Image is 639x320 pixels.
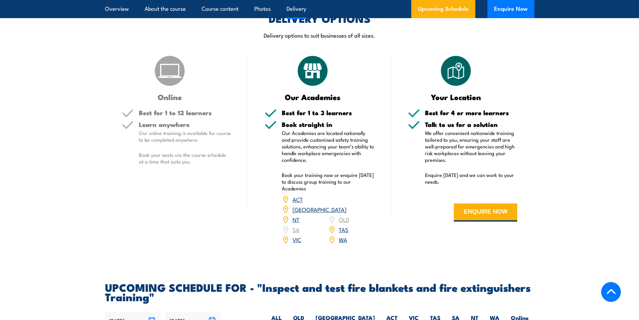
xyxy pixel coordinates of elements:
h2: DELIVERY OPTIONS [269,13,371,23]
h5: Talk to us for a solution [425,121,518,128]
h5: Best for 1 to 12 learners [139,109,231,116]
a: [GEOGRAPHIC_DATA] [292,205,347,213]
h5: Best for 1 to 3 learners [282,109,374,116]
h5: Best for 4 or more learners [425,109,518,116]
h3: Your Location [408,93,504,101]
a: ACT [292,195,303,203]
a: VIC [292,235,301,243]
h3: Online [122,93,218,101]
a: NT [292,215,300,223]
p: Our online training is available for course to be completed anywhere. [139,130,231,143]
h2: UPCOMING SCHEDULE FOR - "Inspect and test fire blankets and fire extinguishers Training" [105,282,534,301]
p: We offer convenient nationwide training tailored to you, ensuring your staff are well-prepared fo... [425,130,518,163]
a: WA [339,235,347,243]
p: Book your training now or enquire [DATE] to discuss group training to our Academies [282,172,374,192]
a: TAS [339,225,349,233]
h3: Our Academies [265,93,361,101]
button: ENQUIRE NOW [454,203,517,222]
h5: Learn anywhere [139,121,231,128]
p: Delivery options to suit businesses of all sizes. [105,31,534,39]
p: Enquire [DATE] and we can work to your needs. [425,172,518,185]
p: Book your seats via the course schedule at a time that suits you. [139,151,231,165]
h5: Book straight in [282,121,374,128]
p: Our Academies are located nationally and provide customised safety training solutions, enhancing ... [282,130,374,163]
